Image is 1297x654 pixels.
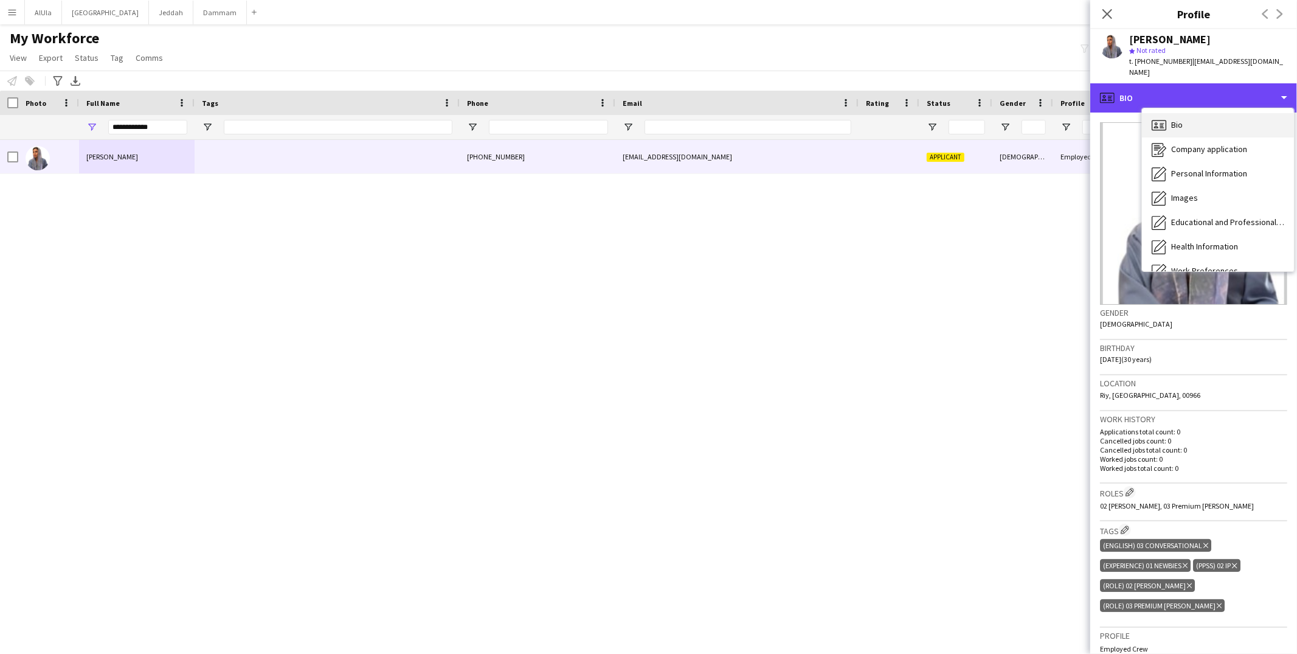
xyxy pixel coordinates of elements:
div: [DEMOGRAPHIC_DATA] [992,140,1053,173]
span: [DATE] (30 years) [1100,355,1152,364]
div: Company application [1142,137,1294,162]
span: Profile [1060,99,1085,108]
p: Employed Crew [1100,644,1287,653]
button: Open Filter Menu [927,122,938,133]
span: [DEMOGRAPHIC_DATA] [1100,319,1172,329]
div: Images [1142,186,1294,210]
input: Profile Filter Input [1082,120,1124,134]
h3: Tags [1100,524,1287,537]
span: Personal Information [1171,168,1247,179]
h3: Gender [1100,307,1287,318]
span: Rating [866,99,889,108]
div: Health Information [1142,235,1294,259]
span: Bio [1171,119,1183,130]
span: My Workforce [10,29,99,47]
button: Dammam [193,1,247,24]
div: [PERSON_NAME] [1129,34,1211,45]
span: Status [927,99,950,108]
span: 02 [PERSON_NAME], 03 Premium [PERSON_NAME] [1100,501,1254,510]
span: Phone [467,99,488,108]
div: [PHONE_NUMBER] [460,140,615,173]
p: Cancelled jobs count: 0 [1100,436,1287,445]
span: Company application [1171,144,1247,155]
button: Open Filter Menu [467,122,478,133]
p: Cancelled jobs total count: 0 [1100,445,1287,454]
input: Full Name Filter Input [108,120,187,134]
span: Status [75,52,99,63]
div: Personal Information [1142,162,1294,186]
button: Open Filter Menu [1000,122,1011,133]
input: Tags Filter Input [224,120,452,134]
div: (English) 03 Conversational [1100,539,1211,552]
span: Applicant [927,153,964,162]
a: Status [70,50,103,66]
span: Photo [26,99,46,108]
div: (Experience) 01 Newbies [1100,559,1191,572]
a: Comms [131,50,168,66]
h3: Location [1100,378,1287,389]
span: Work Preferences [1171,265,1238,276]
button: [GEOGRAPHIC_DATA] [62,1,149,24]
button: Open Filter Menu [623,122,634,133]
div: Employed Crew [1053,140,1131,173]
span: Educational and Professional Background [1171,217,1284,228]
span: Not rated [1136,46,1166,55]
a: View [5,50,32,66]
div: Bio [1142,113,1294,137]
div: (PPSS) 02 IP [1193,559,1240,572]
div: (Role) 02 [PERSON_NAME] [1100,579,1195,592]
input: Email Filter Input [645,120,851,134]
span: Comms [136,52,163,63]
span: [PERSON_NAME] [86,152,138,161]
input: Status Filter Input [949,120,985,134]
app-action-btn: Advanced filters [50,74,65,88]
img: Sara Alomran [26,146,50,170]
span: Gender [1000,99,1026,108]
span: Riy, [GEOGRAPHIC_DATA], 00966 [1100,391,1200,400]
h3: Roles [1100,486,1287,499]
span: Tags [202,99,218,108]
button: Open Filter Menu [86,122,97,133]
input: Gender Filter Input [1022,120,1046,134]
input: Phone Filter Input [489,120,608,134]
h3: Work history [1100,414,1287,425]
div: Work Preferences [1142,259,1294,284]
p: Worked jobs count: 0 [1100,454,1287,464]
button: AlUla [25,1,62,24]
div: (Role) 03 Premium [PERSON_NAME] [1100,599,1225,612]
span: | [EMAIL_ADDRESS][DOMAIN_NAME] [1129,57,1283,77]
div: Educational and Professional Background [1142,210,1294,235]
a: Tag [106,50,128,66]
span: Health Information [1171,241,1238,252]
div: Bio [1090,83,1297,113]
app-action-btn: Export XLSX [68,74,83,88]
button: Open Filter Menu [202,122,213,133]
a: Export [34,50,67,66]
span: Images [1171,192,1198,203]
span: Email [623,99,642,108]
h3: Profile [1100,630,1287,641]
span: t. [PHONE_NUMBER] [1129,57,1192,66]
h3: Birthday [1100,343,1287,353]
span: View [10,52,27,63]
span: Full Name [86,99,120,108]
p: Applications total count: 0 [1100,427,1287,436]
h3: Profile [1090,6,1297,22]
span: Export [39,52,63,63]
p: Worked jobs total count: 0 [1100,464,1287,473]
div: [EMAIL_ADDRESS][DOMAIN_NAME] [615,140,859,173]
img: Crew avatar or photo [1100,122,1287,305]
button: Jeddah [149,1,193,24]
button: Open Filter Menu [1060,122,1071,133]
span: Tag [111,52,123,63]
